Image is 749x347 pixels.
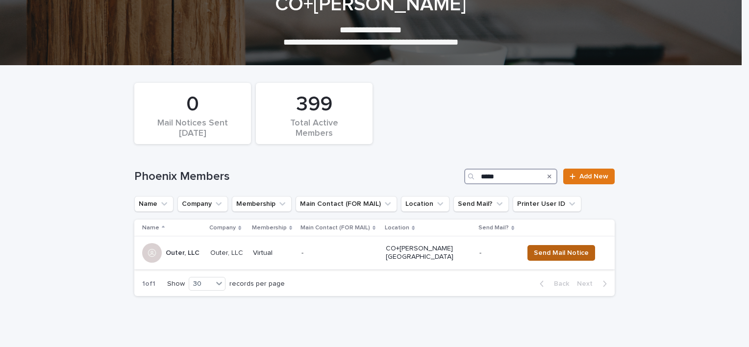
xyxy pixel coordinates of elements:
p: - [301,249,378,257]
p: 1 of 1 [134,272,163,296]
button: Back [532,279,573,288]
p: Send Mail? [478,223,509,233]
button: Send Mail? [453,196,509,212]
button: Company [177,196,228,212]
h1: Phoenix Members [134,170,460,184]
a: Add New [563,169,615,184]
input: Search [464,169,557,184]
p: Name [142,223,159,233]
p: records per page [229,280,285,288]
span: Back [548,280,569,287]
p: Show [167,280,185,288]
span: Add New [579,173,608,180]
div: 30 [189,279,213,289]
button: Membership [232,196,292,212]
p: Membership [252,223,287,233]
button: Send Mail Notice [527,245,595,261]
p: Outer, LLC [210,247,245,257]
tr: Outer, LLCOuter, LLC Outer, LLCOuter, LLC Virtual-CO+[PERSON_NAME][GEOGRAPHIC_DATA]-Send Mail Notice [134,237,615,270]
p: Main Contact (FOR MAIL) [300,223,370,233]
button: Next [573,279,615,288]
p: CO+[PERSON_NAME][GEOGRAPHIC_DATA] [386,245,468,261]
p: - [479,249,515,257]
button: Name [134,196,174,212]
span: Send Mail Notice [534,248,589,258]
div: Total Active Members [273,118,356,139]
div: Mail Notices Sent [DATE] [151,118,234,139]
p: Virtual [253,249,294,257]
p: Company [209,223,236,233]
div: 399 [273,92,356,117]
button: Location [401,196,449,212]
button: Main Contact (FOR MAIL) [296,196,397,212]
div: 0 [151,92,234,117]
span: Next [577,280,599,287]
p: Location [385,223,409,233]
p: Outer, LLC [166,247,201,257]
button: Printer User ID [513,196,581,212]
